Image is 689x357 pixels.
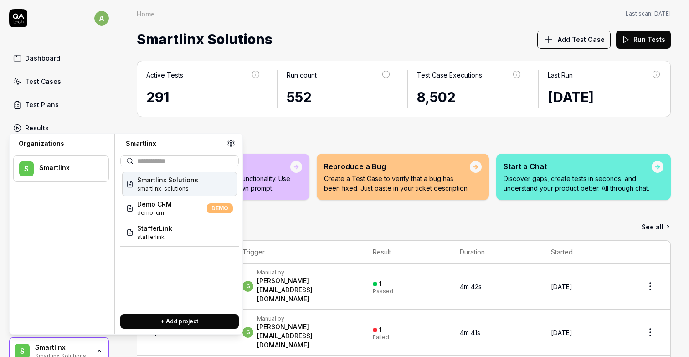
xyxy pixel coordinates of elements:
th: Duration [451,241,542,264]
div: Smartlinx [35,343,90,352]
span: Project ID: IXE0 [137,209,172,217]
div: Smartlinx [39,164,97,172]
a: See all [642,218,671,235]
div: Home [137,9,155,18]
time: 4m 41s [460,329,480,336]
time: 4m 42s [460,283,482,290]
button: Add Test Case [537,31,611,49]
span: Custom [182,329,206,336]
div: 8,502 [417,87,522,108]
div: Active Tests [146,70,183,80]
div: Results [25,123,49,133]
time: [DATE] [548,89,594,105]
div: 1 [379,326,382,334]
div: Reproduce a Bug [324,161,470,172]
div: [PERSON_NAME][EMAIL_ADDRESS][DOMAIN_NAME] [257,276,355,304]
time: [DATE] [653,10,671,17]
a: Results [9,119,109,137]
p: Discover gaps, create tests in seconds, and understand your product better. All through chat. [504,174,652,193]
span: g [242,281,253,292]
time: [DATE] [551,283,572,290]
div: Failed [373,335,389,340]
span: Project ID: RpbL [137,185,198,193]
div: Run count [287,70,317,80]
a: Organization settings [227,139,235,150]
button: Run Tests [616,31,671,49]
button: a [94,9,109,27]
span: Smartlinx Solutions [137,175,198,185]
span: Smartlinx Solutions [137,27,273,52]
div: 552 [287,87,391,108]
a: Test Cases [9,72,109,90]
div: Organizations [13,139,109,148]
button: Last scan:[DATE] [626,10,671,18]
span: Add Test Case [558,35,605,44]
th: Started [542,241,630,264]
span: Project ID: r6Yf [137,233,172,241]
th: Result [364,241,451,264]
time: [DATE] [551,329,572,336]
span: a [94,11,109,26]
button: SSmartlinx [13,155,109,182]
span: Last scan: [626,10,671,18]
p: Create a Test Case to verify that a bug has been fixed. Just paste in your ticket description. [324,174,470,193]
div: Dashboard [25,53,60,63]
div: Manual by [257,269,355,276]
div: 1 [379,280,382,288]
span: g [242,327,253,338]
div: Passed [373,289,393,294]
span: StafferLink [137,223,172,233]
a: VRjE [146,329,160,336]
div: [PERSON_NAME][EMAIL_ADDRESS][DOMAIN_NAME] [257,322,355,350]
button: + Add project [120,314,239,329]
span: DEMO [207,203,233,213]
div: 291 [146,87,261,108]
span: S [19,161,34,176]
div: Test Cases [25,77,61,86]
div: Start a Chat [504,161,652,172]
div: Test Case Executions [417,70,482,80]
span: Demo CRM [137,199,172,209]
div: Last Run [548,70,573,80]
div: Smartlinx [120,139,227,148]
a: Test Plans [9,96,109,114]
div: Manual by [257,315,355,322]
h2: Quick Actions [137,132,671,148]
th: Trigger [233,241,364,264]
div: Test Plans [25,100,59,109]
div: Suggestions [120,170,239,307]
a: Dashboard [9,49,109,67]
